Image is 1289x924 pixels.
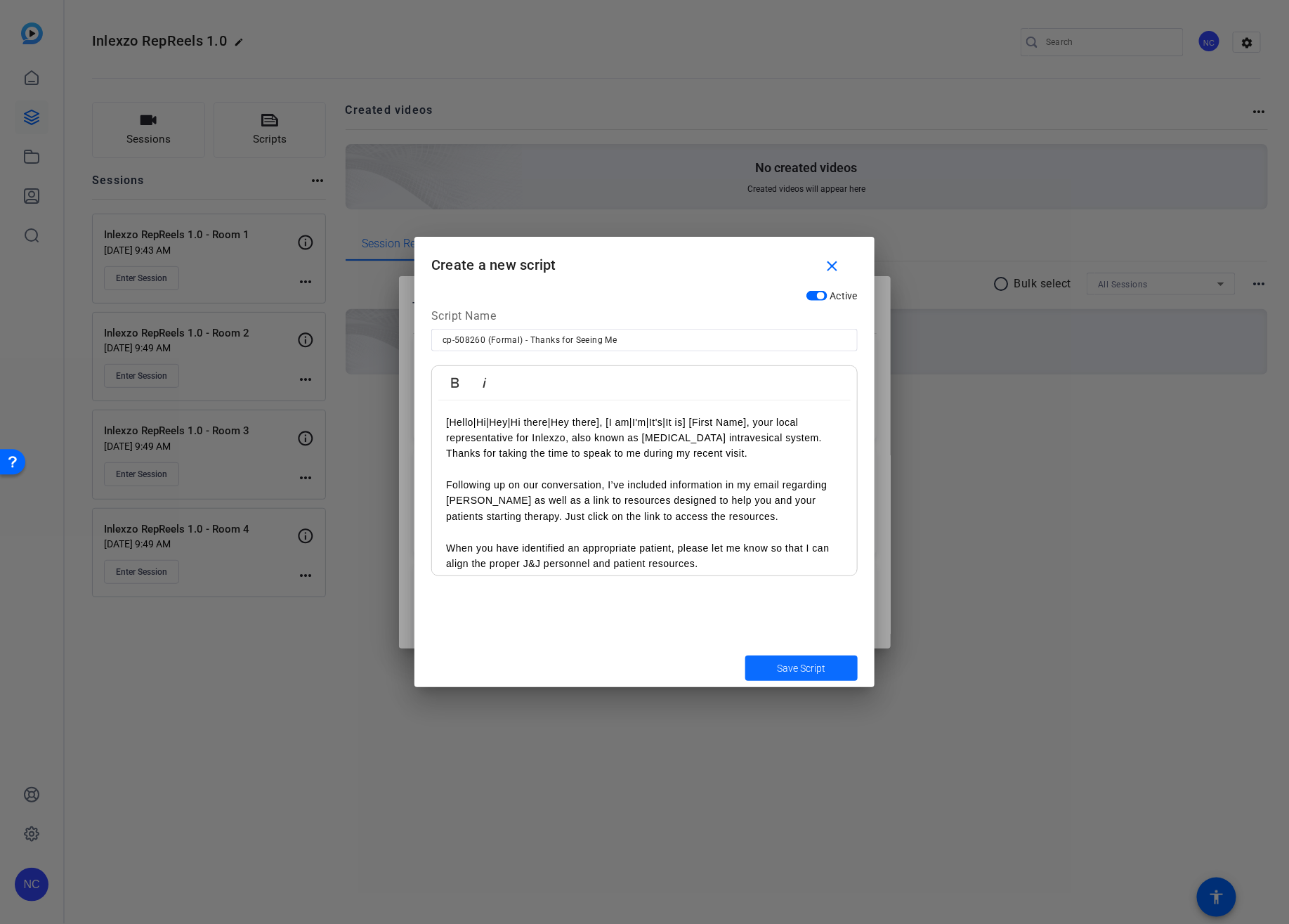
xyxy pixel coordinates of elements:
mat-icon: close [824,258,842,275]
button: Save Script [745,656,858,681]
h1: Create a new script [414,237,875,282]
input: Enter Script Name [443,332,846,349]
button: Bold (Ctrl+B) [442,369,469,397]
span: Active [830,290,858,301]
p: [Hello|Hi|Hey|Hi there|Hey there], [I am|I'm|It's|It is] [First Name], your local representative ... [446,415,843,462]
p: Following up on our conversation, I’ve included information in my email regarding [PERSON_NAME] a... [446,477,843,524]
p: When you have identified an appropriate patient, please let me know so that I can align the prope... [446,540,843,572]
div: Script Name [431,308,858,329]
button: Italic (Ctrl+I) [471,369,498,397]
span: Save Script [778,661,826,676]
